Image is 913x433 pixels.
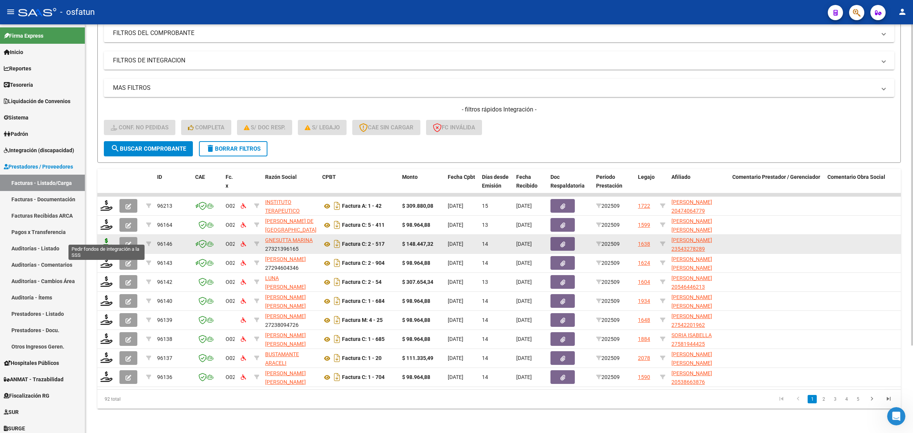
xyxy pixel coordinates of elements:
[4,359,59,367] span: Hospitales Públicos
[104,79,894,97] mat-expansion-panel-header: MAS FILTROS
[516,222,532,228] span: [DATE]
[596,222,620,228] span: 202509
[671,313,712,328] span: [PERSON_NAME] 27542201962
[482,174,509,189] span: Días desde Emisión
[188,124,224,131] span: Completa
[402,203,433,209] strong: $ 309.880,08
[516,374,532,380] span: [DATE]
[482,298,488,304] span: 14
[265,256,306,262] span: [PERSON_NAME]
[157,241,172,247] span: 96146
[265,294,306,309] span: [PERSON_NAME] [PERSON_NAME]
[332,238,342,250] i: Descargar documento
[482,222,488,228] span: 13
[332,219,342,231] i: Descargar documento
[104,24,894,42] mat-expansion-panel-header: FILTROS DEL COMPROBANTE
[887,407,905,425] iframe: Intercom live chat
[596,317,620,323] span: 202509
[195,174,205,180] span: CAE
[223,169,238,202] datatable-header-cell: Fc. x
[671,294,712,318] span: [PERSON_NAME] [PERSON_NAME] 20586114922
[671,351,712,375] span: [PERSON_NAME] [PERSON_NAME] 23940576954
[6,7,15,16] mat-icon: menu
[516,203,532,209] span: [DATE]
[4,424,25,433] span: SURGE
[111,144,120,153] mat-icon: search
[157,355,172,361] span: 96137
[181,120,231,135] button: Completa
[448,298,463,304] span: [DATE]
[638,240,650,248] div: 1638
[671,174,690,180] span: Afiliado
[4,162,73,171] span: Prestadores / Proveedores
[516,279,532,285] span: [DATE]
[265,312,316,328] div: 27238094726
[830,395,840,403] a: 3
[516,260,532,266] span: [DATE]
[550,174,585,189] span: Doc Respaldatoria
[332,200,342,212] i: Descargar documento
[157,203,172,209] span: 96213
[226,298,235,304] span: O02
[265,274,316,290] div: 27326249632
[842,395,851,403] a: 4
[853,395,862,403] a: 5
[157,374,172,380] span: 96136
[322,174,336,180] span: CPBT
[829,393,841,406] li: page 3
[192,169,223,202] datatable-header-cell: CAE
[448,203,463,209] span: [DATE]
[332,276,342,288] i: Descargar documento
[332,371,342,383] i: Descargar documento
[157,222,172,228] span: 96164
[113,29,876,37] mat-panel-title: FILTROS DEL COMPROBANTE
[342,260,385,266] strong: Factura C: 2 - 904
[516,355,532,361] span: [DATE]
[806,393,818,406] li: page 1
[513,169,547,202] datatable-header-cell: Fecha Recibido
[448,336,463,342] span: [DATE]
[319,169,399,202] datatable-header-cell: CPBT
[226,374,235,380] span: O02
[265,313,306,319] span: [PERSON_NAME]
[226,174,233,189] span: Fc. x
[342,374,385,380] strong: Factura C: 1 - 704
[547,169,593,202] datatable-header-cell: Doc Respaldatoria
[482,336,488,342] span: 14
[265,351,299,366] span: BUSTAMANTE ARACELI
[342,317,383,323] strong: Factura M: 4 - 25
[265,332,306,347] span: [PERSON_NAME] [PERSON_NAME]
[265,217,316,233] div: 27313101962
[342,241,385,247] strong: Factura C: 2 - 517
[342,355,382,361] strong: Factura C: 1 - 20
[265,237,313,243] span: GNESUTTA MARINA
[226,355,235,361] span: O02
[60,4,95,21] span: - osfatun
[865,395,879,403] a: go to next page
[668,169,729,202] datatable-header-cell: Afiliado
[237,120,293,135] button: S/ Doc Resp.
[265,293,316,309] div: 27353907862
[638,316,650,325] div: 1648
[265,275,306,290] span: LUNA [PERSON_NAME]
[265,236,316,252] div: 27321396165
[516,336,532,342] span: [DATE]
[402,374,430,380] strong: $ 98.964,88
[244,124,286,131] span: S/ Doc Resp.
[265,199,311,231] span: INSTITUTO TERAPEUTICO INTEGRAL CRECER S. R. L.
[265,218,317,233] span: [PERSON_NAME] DE [GEOGRAPHIC_DATA]
[638,174,655,180] span: Legajo
[596,241,620,247] span: 202509
[265,350,316,366] div: 27410336397
[881,395,896,403] a: go to last page
[154,169,192,202] datatable-header-cell: ID
[402,317,430,323] strong: $ 98.964,88
[448,241,463,247] span: [DATE]
[199,141,267,156] button: Borrar Filtros
[342,222,385,228] strong: Factura C: 5 - 411
[4,113,29,122] span: Sistema
[818,393,829,406] li: page 2
[342,279,382,285] strong: Factura C: 2 - 54
[157,298,172,304] span: 96140
[402,355,433,361] strong: $ 111.335,49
